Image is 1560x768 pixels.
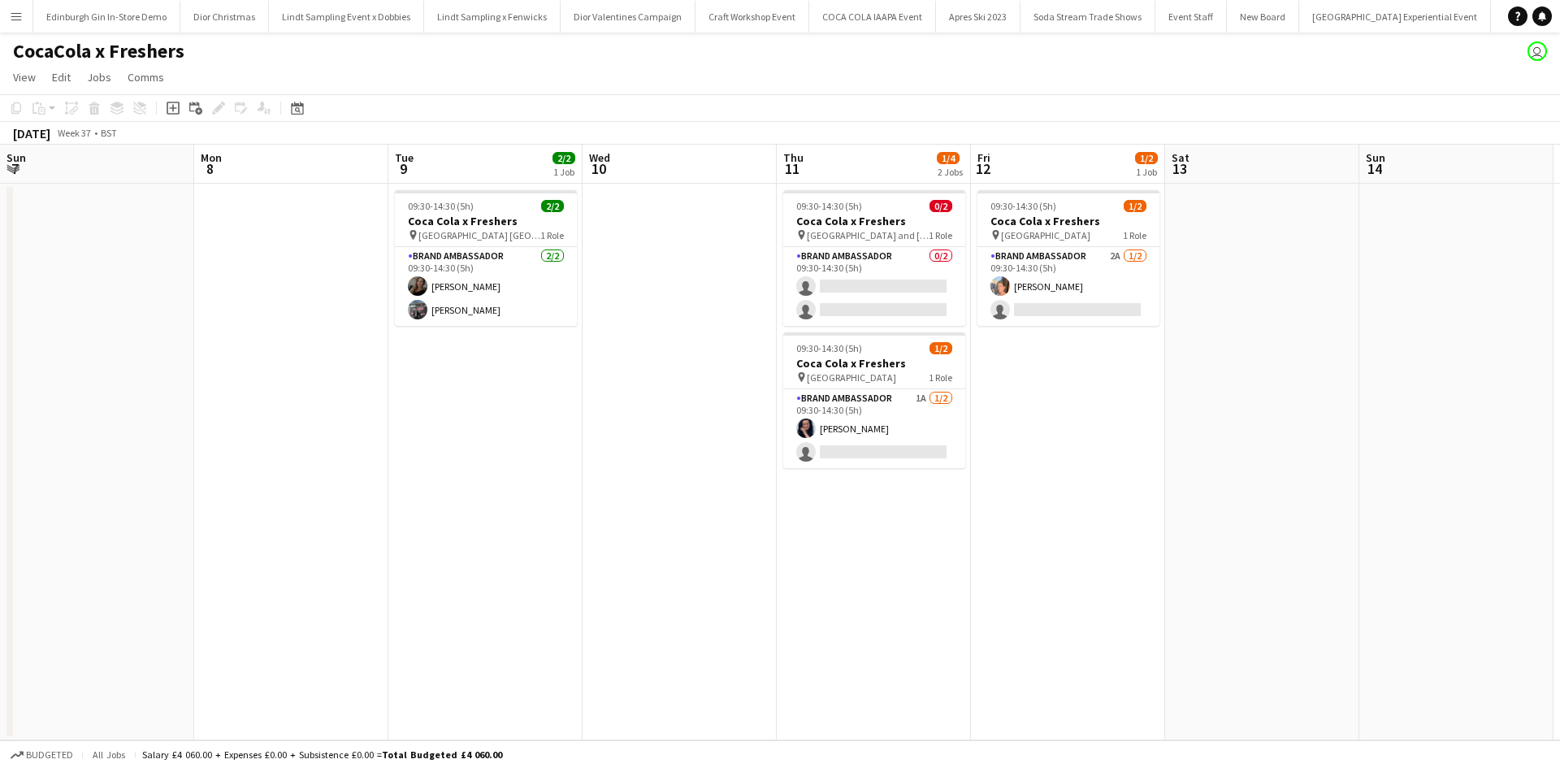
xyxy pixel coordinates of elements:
[977,214,1159,228] h3: Coca Cola x Freshers
[796,200,862,212] span: 09:30-14:30 (5h)
[977,190,1159,326] app-job-card: 09:30-14:30 (5h)1/2Coca Cola x Freshers [GEOGRAPHIC_DATA]1 RoleBrand Ambassador2A1/209:30-14:30 (...
[1366,150,1385,165] span: Sun
[796,342,862,354] span: 09:30-14:30 (5h)
[395,247,577,326] app-card-role: Brand Ambassador2/209:30-14:30 (5h)[PERSON_NAME][PERSON_NAME]
[418,229,540,241] span: [GEOGRAPHIC_DATA] [GEOGRAPHIC_DATA]
[13,39,184,63] h1: CocaCola x Freshers
[408,200,474,212] span: 09:30-14:30 (5h)
[783,332,965,468] app-job-card: 09:30-14:30 (5h)1/2Coca Cola x Freshers [GEOGRAPHIC_DATA]1 RoleBrand Ambassador1A1/209:30-14:30 (...
[87,70,111,85] span: Jobs
[990,200,1056,212] span: 09:30-14:30 (5h)
[977,150,990,165] span: Fri
[52,70,71,85] span: Edit
[1136,166,1157,178] div: 1 Job
[783,214,965,228] h3: Coca Cola x Freshers
[783,389,965,468] app-card-role: Brand Ambassador1A1/209:30-14:30 (5h)[PERSON_NAME]
[269,1,424,33] button: Lindt Sampling Event x Dobbies
[128,70,164,85] span: Comms
[929,200,952,212] span: 0/2
[540,229,564,241] span: 1 Role
[89,748,128,761] span: All jobs
[938,166,963,178] div: 2 Jobs
[395,190,577,326] app-job-card: 09:30-14:30 (5h)2/2Coca Cola x Freshers [GEOGRAPHIC_DATA] [GEOGRAPHIC_DATA]1 RoleBrand Ambassador...
[101,127,117,139] div: BST
[807,371,896,384] span: [GEOGRAPHIC_DATA]
[809,1,936,33] button: COCA COLA IAAPA Event
[45,67,77,88] a: Edit
[1135,152,1158,164] span: 1/2
[1124,200,1146,212] span: 1/2
[392,159,414,178] span: 9
[4,159,26,178] span: 7
[977,247,1159,326] app-card-role: Brand Ambassador2A1/209:30-14:30 (5h)[PERSON_NAME]
[1363,159,1385,178] span: 14
[54,127,94,139] span: Week 37
[1155,1,1227,33] button: Event Staff
[587,159,610,178] span: 10
[1169,159,1189,178] span: 13
[552,152,575,164] span: 2/2
[783,247,965,326] app-card-role: Brand Ambassador0/209:30-14:30 (5h)
[1020,1,1155,33] button: Soda Stream Trade Shows
[783,190,965,326] app-job-card: 09:30-14:30 (5h)0/2Coca Cola x Freshers [GEOGRAPHIC_DATA] and [GEOGRAPHIC_DATA]1 RoleBrand Ambass...
[1123,229,1146,241] span: 1 Role
[1299,1,1491,33] button: [GEOGRAPHIC_DATA] Experiential Event
[975,159,990,178] span: 12
[1227,1,1299,33] button: New Board
[198,159,222,178] span: 8
[929,229,952,241] span: 1 Role
[783,150,804,165] span: Thu
[781,159,804,178] span: 11
[382,748,502,761] span: Total Budgeted £4 060.00
[1527,41,1547,61] app-user-avatar: Joanne Milne
[936,1,1020,33] button: Apres Ski 2023
[80,67,118,88] a: Jobs
[1172,150,1189,165] span: Sat
[8,746,76,764] button: Budgeted
[541,200,564,212] span: 2/2
[553,166,574,178] div: 1 Job
[1001,229,1090,241] span: [GEOGRAPHIC_DATA]
[695,1,809,33] button: Craft Workshop Event
[121,67,171,88] a: Comms
[13,125,50,141] div: [DATE]
[395,214,577,228] h3: Coca Cola x Freshers
[26,749,73,761] span: Budgeted
[6,67,42,88] a: View
[937,152,960,164] span: 1/4
[807,229,929,241] span: [GEOGRAPHIC_DATA] and [GEOGRAPHIC_DATA]
[395,150,414,165] span: Tue
[589,150,610,165] span: Wed
[929,371,952,384] span: 1 Role
[33,1,180,33] button: Edinburgh Gin In-Store Demo
[783,356,965,371] h3: Coca Cola x Freshers
[201,150,222,165] span: Mon
[6,150,26,165] span: Sun
[561,1,695,33] button: Dior Valentines Campaign
[13,70,36,85] span: View
[929,342,952,354] span: 1/2
[142,748,502,761] div: Salary £4 060.00 + Expenses £0.00 + Subsistence £0.00 =
[180,1,269,33] button: Dior Christmas
[424,1,561,33] button: Lindt Sampling x Fenwicks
